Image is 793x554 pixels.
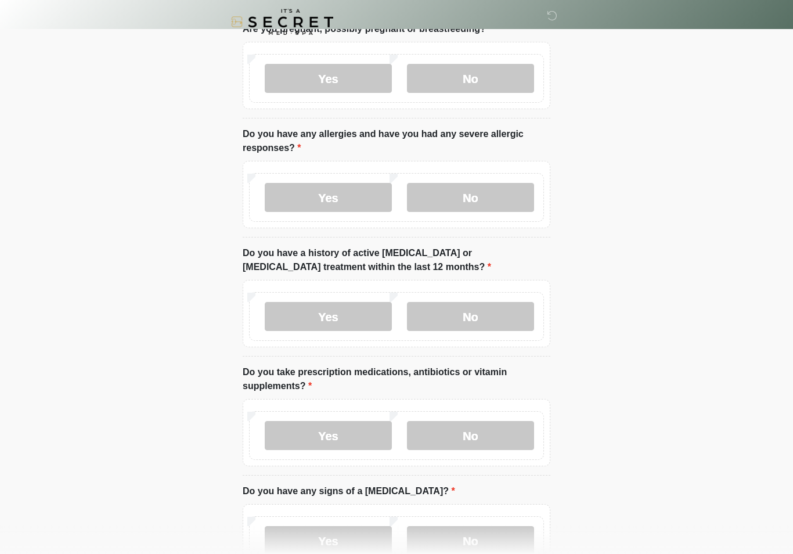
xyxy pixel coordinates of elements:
label: No [407,183,534,212]
label: No [407,421,534,450]
label: Do you have a history of active [MEDICAL_DATA] or [MEDICAL_DATA] treatment within the last 12 mon... [243,246,550,274]
label: Yes [265,421,392,450]
label: No [407,302,534,331]
label: Yes [265,64,392,93]
label: No [407,64,534,93]
label: Do you have any signs of a [MEDICAL_DATA]? [243,484,455,498]
label: Do you have any allergies and have you had any severe allergic responses? [243,127,550,155]
label: Yes [265,302,392,331]
img: It's A Secret Med Spa Logo [231,9,333,35]
label: Yes [265,183,392,212]
label: Do you take prescription medications, antibiotics or vitamin supplements? [243,365,550,393]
